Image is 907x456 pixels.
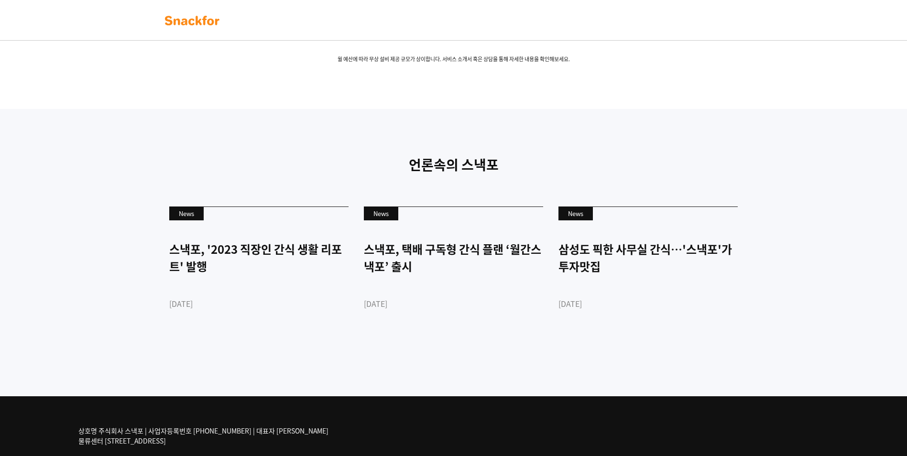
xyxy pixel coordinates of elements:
[155,55,753,64] span: 월 예산에 따라 무상 설비 제공 규모가 상이합니다. 서비스 소개서 혹은 상담을 통해 자세한 내용을 확인해보세요.
[78,426,328,446] p: 상호명 주식회사 스낵포 | 사업자등록번호 [PHONE_NUMBER] | 대표자 [PERSON_NAME] 물류센터 [STREET_ADDRESS]
[162,155,745,175] p: 언론속의 스낵포
[162,13,222,28] img: background-main-color.svg
[364,240,543,275] div: 스낵포, 택배 구독형 간식 플랜 ‘월간스낵포’ 출시
[558,207,593,220] div: News
[169,298,349,309] div: [DATE]
[364,298,543,309] div: [DATE]
[169,240,349,275] div: 스낵포, '2023 직장인 간식 생활 리포트' 발행
[558,240,738,275] div: 삼성도 픽한 사무실 간식…'스낵포'가 투자맛집
[558,298,738,309] div: [DATE]
[169,206,349,343] a: News 스낵포, '2023 직장인 간식 생활 리포트' 발행 [DATE]
[169,207,204,220] div: News
[364,207,398,220] div: News
[364,206,543,343] a: News 스낵포, 택배 구독형 간식 플랜 ‘월간스낵포’ 출시 [DATE]
[558,206,738,343] a: News 삼성도 픽한 사무실 간식…'스낵포'가 투자맛집 [DATE]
